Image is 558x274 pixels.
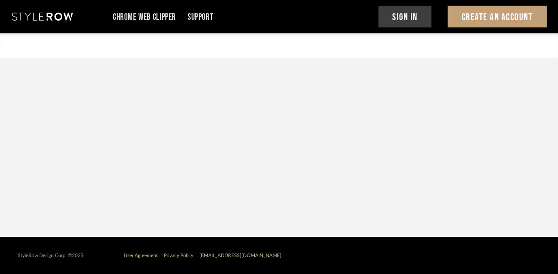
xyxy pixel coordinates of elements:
button: Create An Account [448,6,547,27]
a: Privacy Policy [164,253,193,258]
a: [EMAIL_ADDRESS][DOMAIN_NAME] [199,253,281,258]
div: StyleRow Design Corp. ©2025 [18,253,83,259]
a: Chrome Web Clipper [113,14,176,21]
a: User Agreement [124,253,158,258]
button: Sign In [378,6,432,27]
a: Support [188,14,213,21]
